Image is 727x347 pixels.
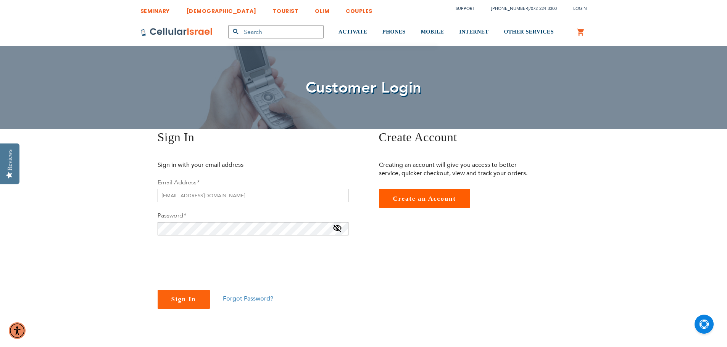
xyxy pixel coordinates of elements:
[306,77,422,98] span: Customer Login
[171,296,196,303] span: Sign In
[339,29,367,35] span: ACTIVATE
[379,130,457,144] span: Create Account
[379,189,470,208] a: Create an Account
[158,161,312,169] p: Sign in with your email address
[158,130,195,144] span: Sign In
[6,149,13,170] div: Reviews
[382,29,406,35] span: PHONES
[504,29,554,35] span: OTHER SERVICES
[223,294,273,303] a: Forgot Password?
[158,189,348,202] input: Email
[158,290,210,309] button: Sign In
[158,211,186,220] label: Password
[393,195,456,202] span: Create an Account
[158,245,274,274] iframe: reCAPTCHA
[379,161,534,177] p: Creating an account will give you access to better service, quicker checkout, view and track your...
[459,29,488,35] span: INTERNET
[9,322,26,339] div: Accessibility Menu
[421,29,444,35] span: MOBILE
[158,178,199,187] label: Email Address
